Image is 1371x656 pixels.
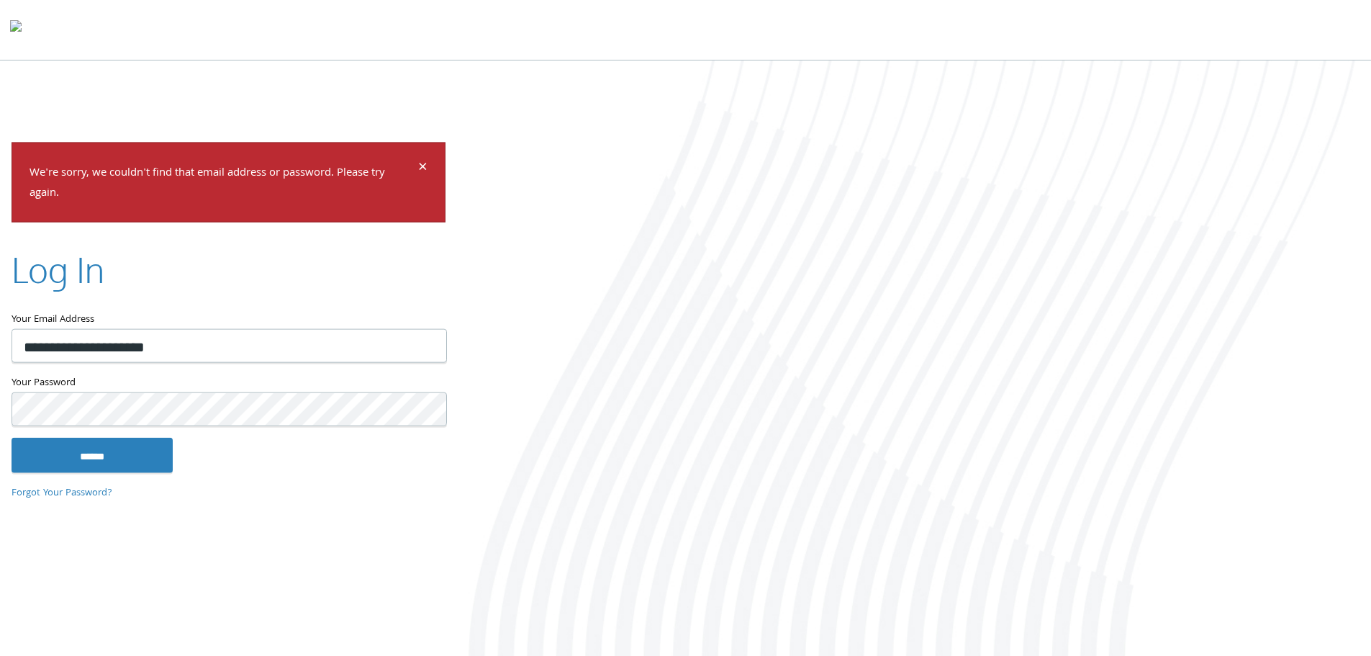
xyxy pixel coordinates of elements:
[12,374,445,392] label: Your Password
[10,15,22,44] img: todyl-logo-dark.svg
[418,160,427,177] button: Dismiss alert
[30,163,416,205] p: We're sorry, we couldn't find that email address or password. Please try again.
[12,246,104,294] h2: Log In
[12,485,112,500] a: Forgot Your Password?
[418,154,427,182] span: ×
